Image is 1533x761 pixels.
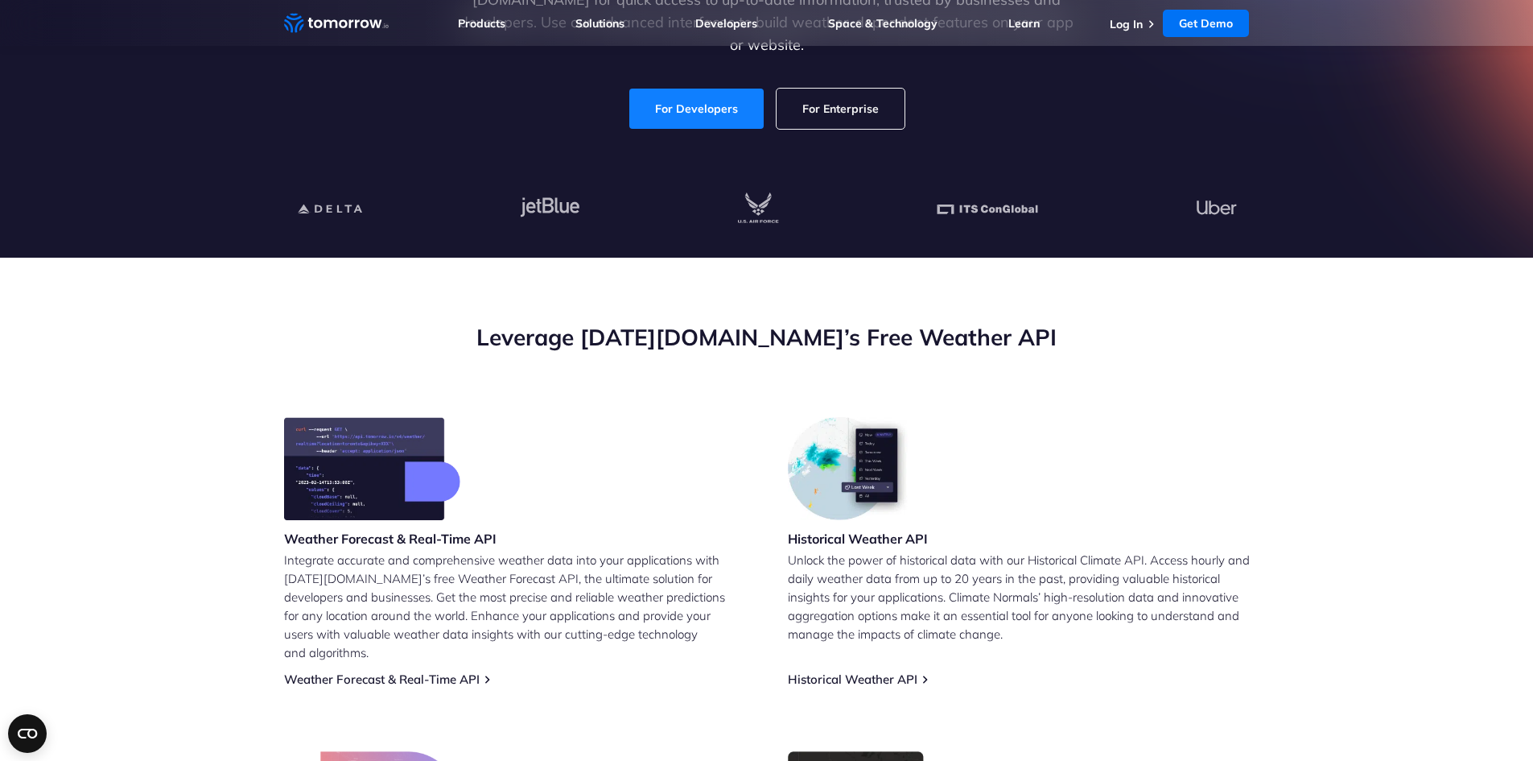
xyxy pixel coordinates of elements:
button: Open CMP widget [8,714,47,753]
a: For Enterprise [777,89,905,129]
a: Solutions [575,16,624,31]
h2: Leverage [DATE][DOMAIN_NAME]’s Free Weather API [284,322,1250,353]
a: For Developers [629,89,764,129]
a: Home link [284,11,389,35]
a: Developers [695,16,757,31]
a: Weather Forecast & Real-Time API [284,672,480,687]
h3: Weather Forecast & Real-Time API [284,530,497,548]
a: Historical Weather API [788,672,917,687]
a: Products [458,16,505,31]
a: Log In [1110,17,1143,31]
p: Integrate accurate and comprehensive weather data into your applications with [DATE][DOMAIN_NAME]... [284,551,746,662]
a: Get Demo [1163,10,1249,37]
a: Learn [1008,16,1040,31]
p: Unlock the power of historical data with our Historical Climate API. Access hourly and daily weat... [788,551,1250,643]
a: Space & Technology [828,16,938,31]
h3: Historical Weather API [788,530,928,548]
